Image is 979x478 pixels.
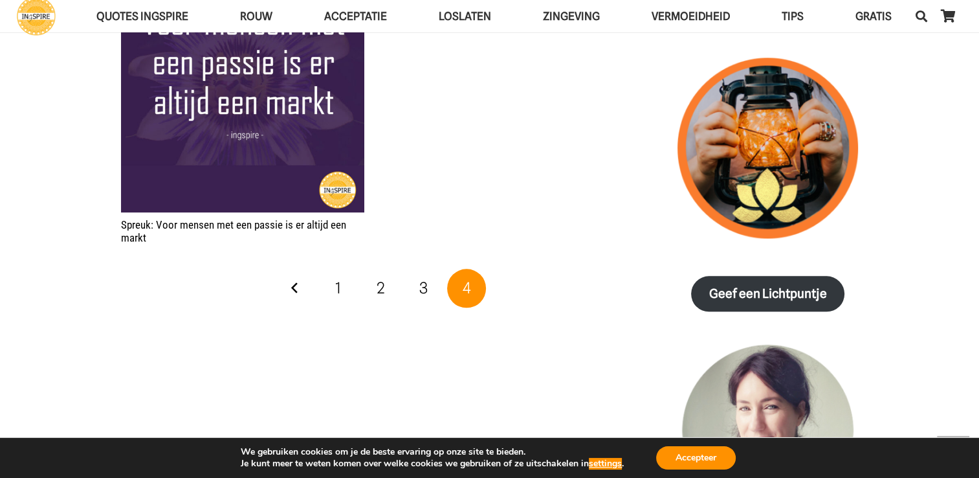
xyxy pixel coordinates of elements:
a: Terug naar top [937,436,969,468]
p: Je kunt meer te weten komen over welke cookies we gebruiken of ze uitschakelen in . [241,458,624,470]
button: Accepteer [656,446,736,470]
p: We gebruiken cookies om je de beste ervaring op onze site te bieden. [241,446,624,458]
a: Pagina 2 [362,269,401,308]
span: QUOTES INGSPIRE [96,10,188,23]
span: Acceptatie [324,10,387,23]
span: Pagina 4 [447,269,486,308]
span: 3 [419,279,428,297]
strong: Geef een Lichtpuntje [709,286,827,301]
span: Loslaten [439,10,491,23]
button: settings [589,458,622,470]
span: GRATIS [855,10,892,23]
img: lichtpuntjes voor in donkere tijden [677,58,858,238]
span: VERMOEIDHEID [652,10,730,23]
span: 4 [462,279,470,297]
span: 2 [377,279,385,297]
span: TIPS [782,10,804,23]
a: Geef een Lichtpuntje [691,276,844,312]
a: Pagina 1 [318,269,357,308]
span: ROUW [240,10,272,23]
span: Zingeving [543,10,600,23]
a: Spreuk: Voor mensen met een passie is er altijd een markt [121,218,346,244]
a: Pagina 3 [404,269,443,308]
span: 1 [335,279,341,297]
